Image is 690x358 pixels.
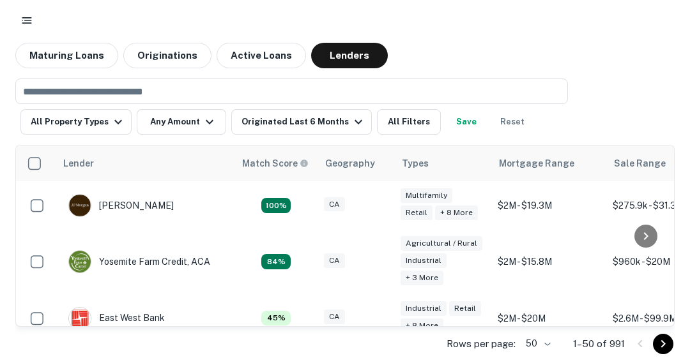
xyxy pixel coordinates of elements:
iframe: Chat Widget [626,215,690,276]
th: Types [394,145,491,181]
th: Lender [56,145,234,181]
div: Capitalize uses an advanced AI algorithm to match your search with the best lender. The match sco... [261,254,291,269]
div: East West Bank [68,307,165,330]
p: 1–50 of 991 [573,336,625,352]
div: + 8 more [401,318,443,333]
p: Rows per page: [447,336,516,352]
div: Sale Range [614,156,666,171]
img: picture [69,195,91,216]
div: CA [324,197,345,212]
div: Industrial [401,301,447,316]
td: $2M - $19.3M [491,181,606,230]
td: $2M - $20M [491,294,606,343]
button: All Property Types [20,109,132,135]
div: Industrial [401,253,447,268]
div: Agricultural / Rural [401,236,482,251]
div: Mortgage Range [499,156,574,171]
button: Save your search to get updates of matches that match your search criteria. [446,109,487,135]
div: + 8 more [435,205,478,220]
th: Geography [318,145,394,181]
th: Mortgage Range [491,145,606,181]
div: 50 [521,334,553,353]
h6: Match Score [242,156,306,170]
div: Capitalize uses an advanced AI algorithm to match your search with the best lender. The match sco... [242,156,309,170]
div: [PERSON_NAME] [68,194,174,217]
button: Maturing Loans [15,43,118,68]
th: Capitalize uses an advanced AI algorithm to match your search with the best lender. The match sco... [234,145,318,181]
button: All Filters [377,109,441,135]
button: Active Loans [217,43,306,68]
div: Lender [63,156,94,171]
div: CA [324,253,345,268]
div: Retail [401,205,433,220]
div: Multifamily [401,188,452,203]
div: Originated Last 6 Months [241,114,366,130]
div: Types [402,156,429,171]
div: + 3 more [401,271,443,285]
div: Capitalize uses an advanced AI algorithm to match your search with the best lender. The match sco... [261,311,291,326]
img: picture [69,308,91,329]
button: Any Amount [137,109,226,135]
button: Reset [492,109,533,135]
img: picture [69,251,91,272]
button: Originated Last 6 Months [231,109,372,135]
button: Go to next page [653,334,673,354]
div: Retail [449,301,481,316]
div: Capitalize uses an advanced AI algorithm to match your search with the best lender. The match sco... [261,198,291,213]
div: Geography [325,156,375,171]
div: Yosemite Farm Credit, ACA [68,250,210,273]
div: CA [324,310,345,324]
button: Lenders [311,43,388,68]
button: Originations [123,43,211,68]
td: $2M - $15.8M [491,230,606,294]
